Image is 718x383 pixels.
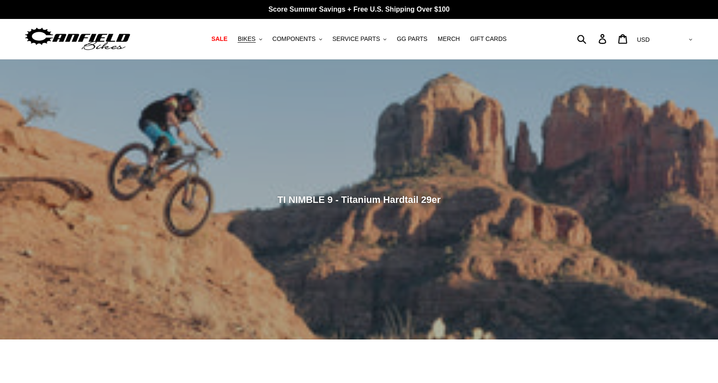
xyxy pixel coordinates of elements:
a: MERCH [433,33,464,45]
span: MERCH [438,35,460,43]
img: Canfield Bikes [24,25,132,53]
a: GG PARTS [392,33,432,45]
span: SERVICE PARTS [332,35,380,43]
span: COMPONENTS [273,35,316,43]
span: TI NIMBLE 9 - Titanium Hardtail 29er [277,194,441,205]
a: GIFT CARDS [466,33,511,45]
button: COMPONENTS [268,33,326,45]
span: GG PARTS [397,35,427,43]
a: SALE [207,33,232,45]
input: Search [582,29,604,48]
button: SERVICE PARTS [328,33,391,45]
button: BIKES [233,33,266,45]
span: SALE [211,35,227,43]
span: GIFT CARDS [470,35,507,43]
span: BIKES [238,35,255,43]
